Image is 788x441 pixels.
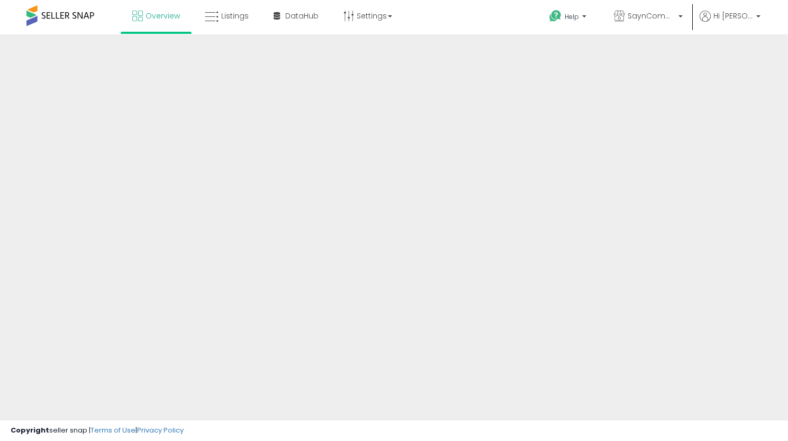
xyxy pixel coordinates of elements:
[90,425,135,435] a: Terms of Use
[713,11,753,21] span: Hi [PERSON_NAME]
[137,425,184,435] a: Privacy Policy
[628,11,675,21] span: SaynCommerce CA
[221,11,249,21] span: Listings
[541,2,597,34] a: Help
[11,425,49,435] strong: Copyright
[11,426,184,436] div: seller snap | |
[146,11,180,21] span: Overview
[549,10,562,23] i: Get Help
[700,11,760,34] a: Hi [PERSON_NAME]
[565,12,579,21] span: Help
[285,11,319,21] span: DataHub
